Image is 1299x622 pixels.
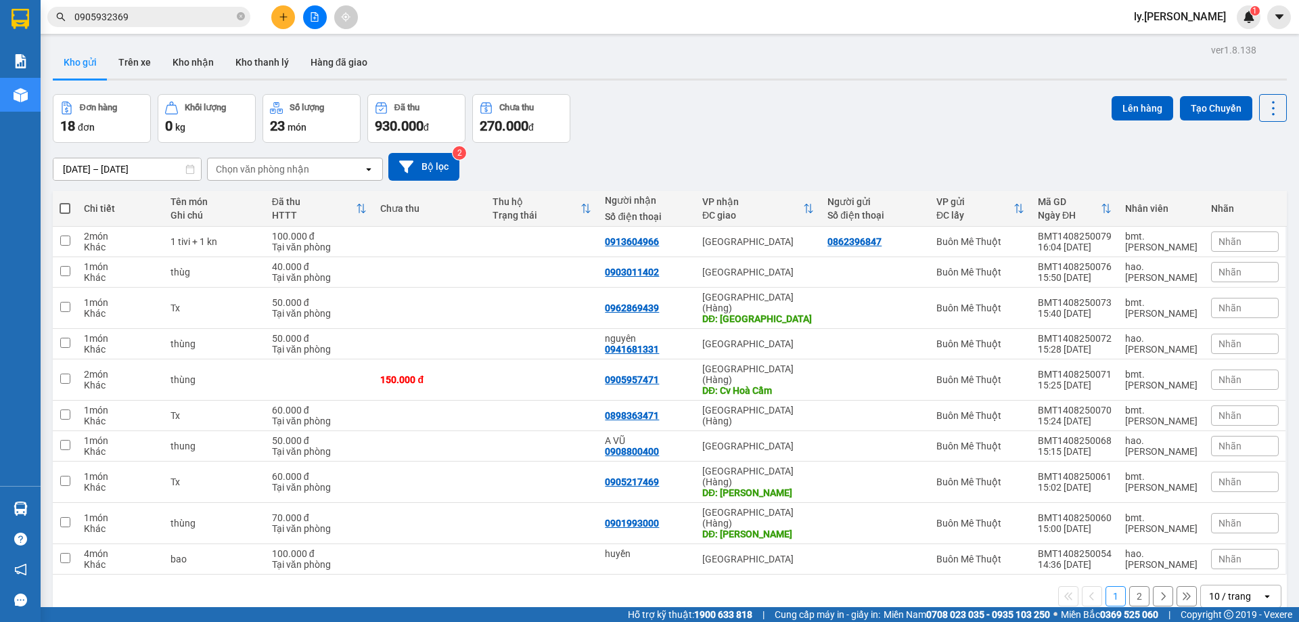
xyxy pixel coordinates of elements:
div: Tx [170,410,258,421]
span: Miền Bắc [1061,607,1158,622]
div: Số điện thoại [605,211,689,222]
div: Tại văn phòng [272,272,367,283]
div: HTTT [272,210,357,221]
button: Đơn hàng18đơn [53,94,151,143]
div: DĐ: Tam Kỳ [702,529,814,539]
div: 15:24 [DATE] [1038,416,1112,426]
span: ⚪️ [1053,612,1057,617]
div: hao.thaison [1125,435,1198,457]
span: 1 [1252,6,1257,16]
sup: 1 [1250,6,1260,16]
span: notification [14,563,27,576]
div: 0941681331 [605,344,659,355]
div: BMT1408250061 [1038,471,1112,482]
div: Tx [170,476,258,487]
div: 2 món [84,231,157,242]
div: thùng [170,374,258,385]
button: Bộ lọc [388,153,459,181]
div: DĐ: Bình Sơn [702,313,814,324]
span: đơn [78,122,95,133]
button: 2 [1129,586,1149,606]
div: Đơn hàng [80,103,117,112]
img: logo.jpg [7,7,54,54]
button: Hàng đã giao [300,46,378,79]
button: 1 [1106,586,1126,606]
div: 0905217469 [605,476,659,487]
div: BMT1408250071 [1038,369,1112,380]
div: Buôn Mê Thuột [936,236,1024,247]
th: Toggle SortBy [930,191,1031,227]
div: Buôn Mê Thuột [936,410,1024,421]
span: kg [175,122,185,133]
div: Buôn Mê Thuột [936,267,1024,277]
div: Số điện thoại [827,210,923,221]
th: Toggle SortBy [265,191,374,227]
div: [GEOGRAPHIC_DATA] [702,236,814,247]
div: Khác [84,242,157,252]
li: [GEOGRAPHIC_DATA] [7,7,196,80]
div: bmt.thaison [1125,369,1198,391]
span: Nhãn [1218,303,1241,313]
span: Nhãn [1218,410,1241,421]
th: Toggle SortBy [486,191,598,227]
div: 0901993000 [605,518,659,529]
div: [GEOGRAPHIC_DATA] [702,441,814,451]
div: huyền [605,548,689,559]
div: Ngày ĐH [1038,210,1101,221]
span: | [762,607,765,622]
div: BMT1408250068 [1038,435,1112,446]
span: Nhãn [1218,554,1241,564]
input: Tìm tên, số ĐT hoặc mã đơn [74,9,234,24]
div: Tại văn phòng [272,242,367,252]
span: aim [341,12,350,22]
div: 0898363471 [605,410,659,421]
div: [GEOGRAPHIC_DATA] (Hàng) [702,405,814,426]
div: 0908800400 [605,446,659,457]
span: Nhãn [1218,236,1241,247]
div: [GEOGRAPHIC_DATA] (Hàng) [702,507,814,529]
div: Thu hộ [493,196,580,207]
button: plus [271,5,295,29]
div: 1 món [84,512,157,523]
div: 15:50 [DATE] [1038,272,1112,283]
div: thung [170,441,258,451]
sup: 2 [453,146,466,160]
div: Người nhận [605,195,689,206]
div: 50.000 đ [272,435,367,446]
div: hao.thaison [1125,333,1198,355]
span: Nhãn [1218,518,1241,529]
div: 100.000 đ [272,231,367,242]
button: Kho thanh lý [225,46,300,79]
span: file-add [310,12,319,22]
button: Kho gửi [53,46,108,79]
div: 10 / trang [1209,590,1251,603]
div: hao.thaison [1125,261,1198,283]
div: 100.000 đ [272,548,367,559]
div: [GEOGRAPHIC_DATA] [702,554,814,564]
div: BMT1408250079 [1038,231,1112,242]
div: 70.000 đ [272,512,367,523]
div: 0962869439 [605,303,659,313]
div: nguyên [605,333,689,344]
div: Chưa thu [499,103,534,112]
div: Khác [84,559,157,570]
div: 0905957471 [605,374,659,385]
div: ĐC giao [702,210,803,221]
div: BMT1408250073 [1038,297,1112,308]
div: Chưa thu [380,203,479,214]
div: thùng [170,518,258,529]
img: warehouse-icon [14,502,28,516]
div: Nhân viên [1125,203,1198,214]
div: Tại văn phòng [272,446,367,457]
strong: 0708 023 035 - 0935 103 250 [926,609,1050,620]
img: solution-icon [14,54,28,68]
div: BMT1408250054 [1038,548,1112,559]
div: 15:40 [DATE] [1038,308,1112,319]
div: 0903011402 [605,267,659,277]
div: Tại văn phòng [272,308,367,319]
div: thùg [170,267,258,277]
th: Toggle SortBy [1031,191,1118,227]
div: 15:15 [DATE] [1038,446,1112,457]
div: [GEOGRAPHIC_DATA] (Hàng) [702,292,814,313]
div: 0913604966 [605,236,659,247]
